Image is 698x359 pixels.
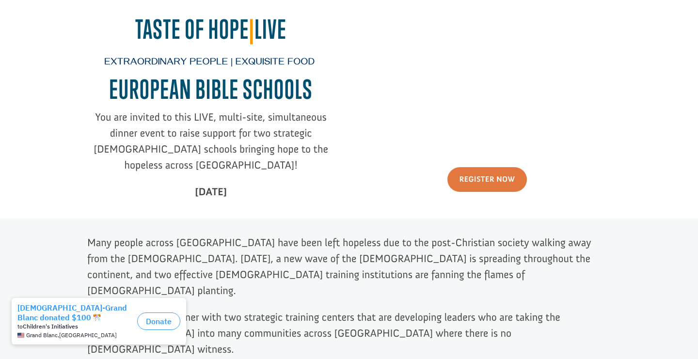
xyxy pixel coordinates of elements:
span: Many people across [GEOGRAPHIC_DATA] have been left hopeless due to the post-Christian society wa... [87,236,591,297]
div: [DEMOGRAPHIC_DATA]-Grand Blanc donated $100 [17,10,133,29]
span: S [302,74,313,105]
button: Donate [137,19,180,37]
span: | [249,14,254,45]
span: Extraordinary People | Exquisite Food [104,57,315,69]
h2: EUROPEAN BIBLE SCHOOL [87,74,334,109]
img: US.png [17,39,24,46]
span: We are excited to partner with two strategic training centers that are developing leaders who are... [87,311,560,356]
img: emoji confettiBall [93,20,101,28]
strong: Children's Initiatives [23,30,78,37]
span: Grand Blanc , [GEOGRAPHIC_DATA] [26,39,117,46]
span: You are invited to this LIVE, multi-site, simultaneous dinner event to raise support for two stra... [94,110,328,172]
iframe: Taste of Hope European Bible Schools - Sizzle Invite Video [364,14,611,153]
strong: [DATE] [195,185,227,198]
h2: Taste of Hope Live [87,14,334,49]
div: to [17,30,133,37]
a: Register Now [447,167,527,192]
